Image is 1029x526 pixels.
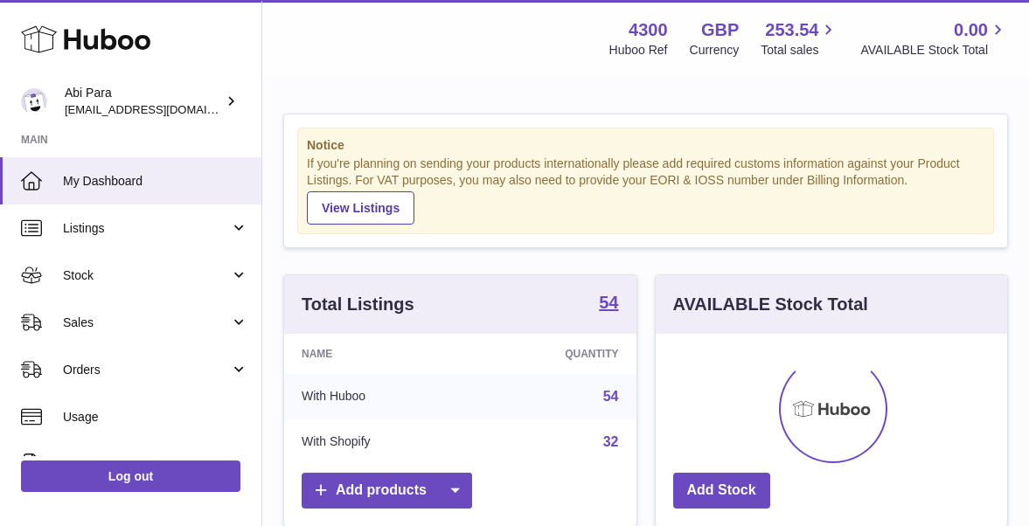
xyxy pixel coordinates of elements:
[284,334,474,374] th: Name
[21,460,240,492] a: Log out
[284,419,474,465] td: With Shopify
[63,362,230,378] span: Orders
[63,456,230,473] span: Invoicing and Payments
[761,18,838,59] a: 253.54 Total sales
[603,389,619,404] a: 54
[690,42,740,59] div: Currency
[474,334,636,374] th: Quantity
[701,18,739,42] strong: GBP
[673,293,868,316] h3: AVAILABLE Stock Total
[63,409,248,426] span: Usage
[599,294,618,315] a: 54
[302,293,414,316] h3: Total Listings
[65,102,257,116] span: [EMAIL_ADDRESS][DOMAIN_NAME]
[860,42,1008,59] span: AVAILABLE Stock Total
[954,18,988,42] span: 0.00
[284,374,474,419] td: With Huboo
[63,220,230,237] span: Listings
[302,473,472,509] a: Add products
[673,473,770,509] a: Add Stock
[761,42,838,59] span: Total sales
[63,315,230,331] span: Sales
[603,434,619,449] a: 32
[307,156,984,224] div: If you're planning on sending your products internationally please add required customs informati...
[65,85,222,118] div: Abi Para
[307,191,414,225] a: View Listings
[21,88,47,114] img: Abi@mifo.co.uk
[629,18,668,42] strong: 4300
[609,42,668,59] div: Huboo Ref
[599,294,618,311] strong: 54
[63,267,230,284] span: Stock
[860,18,1008,59] a: 0.00 AVAILABLE Stock Total
[307,137,984,154] strong: Notice
[765,18,818,42] span: 253.54
[63,173,248,190] span: My Dashboard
